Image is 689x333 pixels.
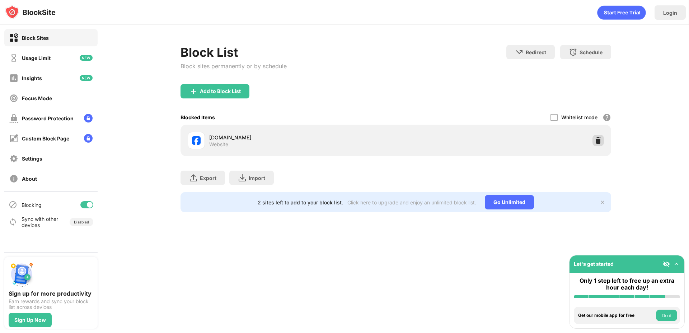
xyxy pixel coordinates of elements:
[22,156,42,162] div: Settings
[9,299,93,310] div: Earn rewards and sync your block list across devices
[9,200,17,209] img: blocking-icon.svg
[22,75,42,81] div: Insights
[526,49,546,55] div: Redirect
[561,114,597,120] div: Whitelist mode
[9,261,34,287] img: push-signup.svg
[181,45,287,60] div: Block List
[9,218,17,226] img: sync-icon.svg
[656,310,677,321] button: Do it
[200,175,216,181] div: Export
[673,260,680,268] img: omni-setup-toggle.svg
[22,55,51,61] div: Usage Limit
[5,5,56,19] img: logo-blocksite.svg
[249,175,265,181] div: Import
[192,136,201,145] img: favicons
[9,33,18,42] img: block-on.svg
[9,154,18,163] img: settings-off.svg
[181,63,287,70] div: Block sites permanently or by schedule
[578,313,654,318] div: Get our mobile app for free
[597,5,646,20] div: animation
[209,134,396,141] div: [DOMAIN_NAME]
[574,261,614,267] div: Let's get started
[485,195,534,209] div: Go Unlimited
[9,114,18,123] img: password-protection-off.svg
[14,317,46,323] div: Sign Up Now
[600,199,605,205] img: x-button.svg
[80,75,93,81] img: new-icon.svg
[181,114,215,120] div: Blocked Items
[22,135,69,142] div: Custom Block Page
[84,134,93,143] img: lock-menu.svg
[80,55,93,61] img: new-icon.svg
[22,35,49,41] div: Block Sites
[574,277,680,291] div: Only 1 step left to free up an extra hour each day!
[663,10,677,16] div: Login
[9,134,18,143] img: customize-block-page-off.svg
[9,94,18,103] img: focus-off.svg
[22,216,58,228] div: Sync with other devices
[200,88,241,94] div: Add to Block List
[22,115,74,121] div: Password Protection
[22,176,37,182] div: About
[347,199,476,205] div: Click here to upgrade and enjoy an unlimited block list.
[9,174,18,183] img: about-off.svg
[580,49,603,55] div: Schedule
[74,220,89,224] div: Disabled
[22,95,52,101] div: Focus Mode
[258,199,343,205] div: 2 sites left to add to your block list.
[9,54,18,63] img: time-usage-off.svg
[663,260,670,268] img: eye-not-visible.svg
[84,114,93,122] img: lock-menu.svg
[22,202,42,208] div: Blocking
[9,290,93,297] div: Sign up for more productivity
[9,74,18,83] img: insights-off.svg
[209,141,228,148] div: Website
